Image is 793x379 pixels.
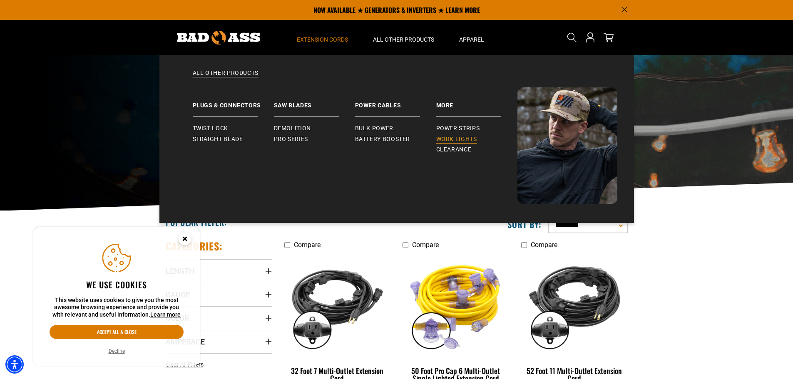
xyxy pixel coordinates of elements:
[355,123,436,134] a: Bulk Power
[436,87,517,116] a: Battery Booster More Power Strips
[285,257,390,353] img: black
[584,20,597,55] a: Open this option
[5,355,24,374] div: Accessibility Menu
[166,283,272,306] summary: Gauge
[355,125,393,132] span: Bulk Power
[274,123,355,134] a: Demolition
[166,330,272,353] summary: Amperage
[177,31,260,45] img: Bad Ass Extension Cords
[436,144,517,155] a: Clearance
[50,297,184,319] p: This website uses cookies to give you the most awesome browsing experience and provide you with r...
[355,87,436,116] a: Power Cables
[274,125,311,132] span: Demolition
[166,259,272,282] summary: Length
[355,134,436,145] a: Battery Booster
[297,36,348,43] span: Extension Cords
[274,136,308,143] span: Pro Series
[166,361,204,368] span: Clear All Filters
[193,136,243,143] span: Straight Blade
[170,227,200,253] button: Close this option
[106,347,127,355] button: Decline
[373,36,434,43] span: All Other Products
[33,227,200,366] aside: Cookie Consent
[517,87,617,204] img: Bad Ass Extension Cords
[166,306,272,329] summary: Color
[294,241,321,249] span: Compare
[193,87,274,116] a: Plugs & Connectors
[447,20,497,55] summary: Apparel
[360,20,447,55] summary: All Other Products
[436,136,477,143] span: Work Lights
[565,31,579,44] summary: Search
[274,87,355,116] a: Saw Blades
[436,125,480,132] span: Power Strips
[459,36,484,43] span: Apparel
[193,125,228,132] span: Twist Lock
[176,69,617,87] a: All Other Products
[522,257,627,353] img: black
[274,134,355,145] a: Pro Series
[50,325,184,339] button: Accept all & close
[284,20,360,55] summary: Extension Cords
[50,279,184,290] h2: We use cookies
[602,32,615,42] a: cart
[436,123,517,134] a: Power Strips
[150,311,181,318] a: This website uses cookies to give you the most awesome browsing experience and provide you with r...
[436,146,472,154] span: Clearance
[193,123,274,134] a: Twist Lock
[193,134,274,145] a: Straight Blade
[403,257,508,353] img: yellow
[531,241,557,249] span: Compare
[507,219,542,230] label: Sort by:
[355,136,410,143] span: Battery Booster
[436,134,517,145] a: Work Lights
[412,241,439,249] span: Compare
